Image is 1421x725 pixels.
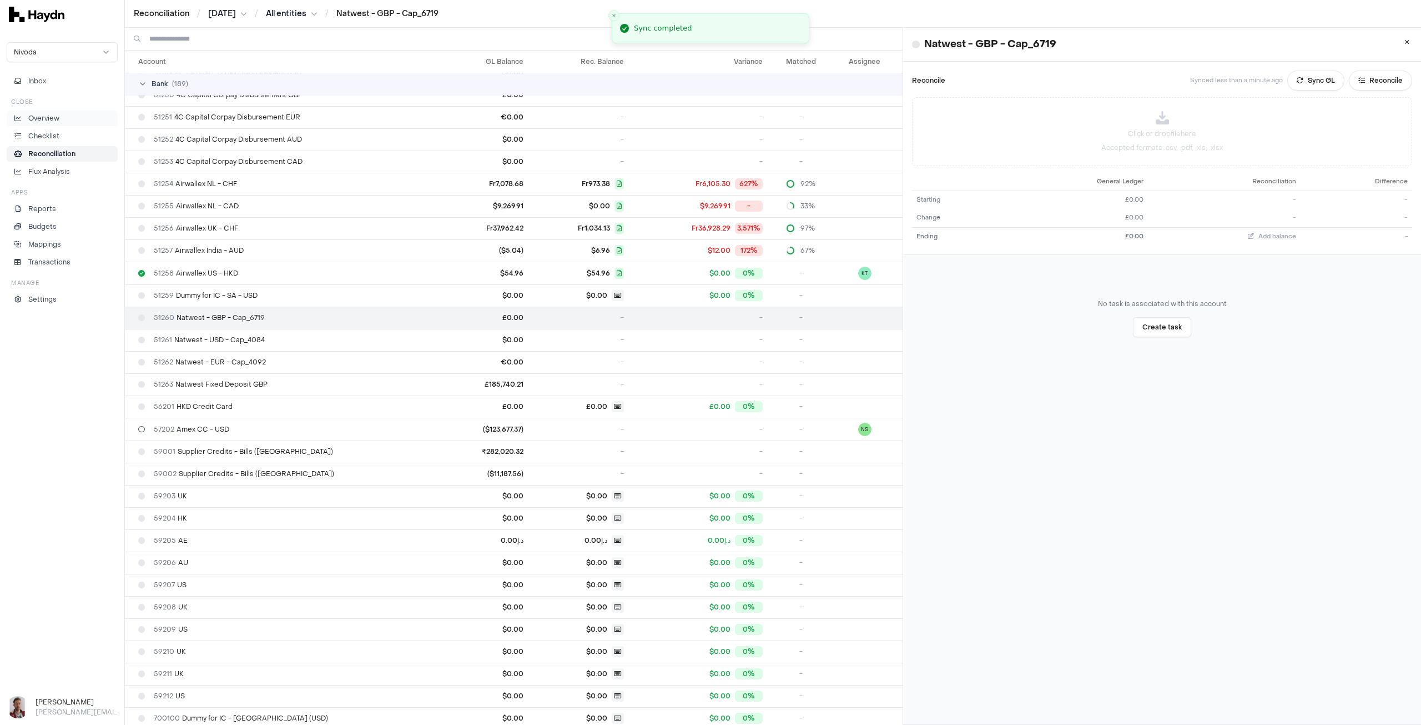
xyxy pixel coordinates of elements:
[426,351,528,373] td: €0.00
[154,113,300,122] span: 4C Capital Corpay Disbursement EUR
[11,98,33,106] h3: Close
[7,111,118,126] a: Overview
[759,447,763,456] span: -
[154,647,186,656] span: UK
[195,8,203,19] span: /
[586,291,607,300] span: $0.00
[28,239,61,249] p: Mappings
[426,128,528,151] td: $0.00
[1000,173,1148,191] th: General Ledger
[154,358,266,367] span: Natwest - EUR - Cap_4092
[154,647,174,656] span: 59210
[154,402,174,411] span: 56201
[1287,71,1344,91] button: Sync GL
[578,224,610,233] span: Fr1,034.13
[735,557,763,568] div: 0%
[426,239,528,262] td: ($5.04)
[735,223,763,234] div: 3,571%
[912,209,1000,227] td: Change
[253,8,260,19] span: /
[154,581,175,589] span: 59207
[586,492,607,501] span: $0.00
[426,373,528,396] td: £185,740.21
[1404,196,1408,204] span: -
[799,603,803,612] span: -
[621,469,624,478] span: -
[799,380,803,389] span: -
[799,447,803,456] span: -
[426,195,528,217] td: $9,269.91
[154,581,187,589] span: US
[735,178,763,189] div: 627%
[708,246,730,255] span: $12.00
[621,157,624,166] span: -
[709,514,730,523] span: $0.00
[152,79,168,88] span: Bank
[586,514,607,523] span: $0.00
[154,558,188,567] span: AU
[426,396,528,418] td: £0.00
[323,8,331,19] span: /
[7,292,118,307] a: Settings
[154,558,176,567] span: 59206
[799,492,803,501] span: -
[7,146,118,162] a: Reconciliation
[266,8,306,19] span: All entities
[735,713,763,724] div: 0%
[628,51,767,73] th: Variance
[1128,129,1196,139] p: Click or drop file here
[799,269,803,278] span: -
[426,329,528,351] td: $0.00
[735,491,763,502] div: 0%
[608,10,619,21] button: Close toast
[154,313,174,322] span: 51260
[28,113,59,123] p: Overview
[586,692,607,701] span: $0.00
[28,167,70,177] p: Flux Analysis
[1301,173,1412,191] th: Difference
[735,401,763,412] div: 0%
[858,267,871,280] span: KT
[621,380,624,389] span: -
[11,188,28,197] h3: Apps
[208,8,236,19] span: [DATE]
[799,157,803,166] span: -
[621,358,624,367] span: -
[586,558,607,567] span: $0.00
[634,23,692,34] div: Sync completed
[582,179,610,188] span: Fr973.38
[799,714,803,723] span: -
[759,469,763,478] span: -
[709,714,730,723] span: $0.00
[208,8,247,19] button: [DATE]
[28,131,59,141] p: Checklist
[426,217,528,239] td: Fr37,962.42
[154,246,173,255] span: 51257
[586,402,607,411] span: £0.00
[426,507,528,529] td: $0.00
[759,91,763,99] span: -
[426,262,528,284] td: $54.96
[708,536,730,545] span: د.إ0.00
[1293,213,1296,222] span: -
[799,179,816,188] span: 92%
[154,603,188,612] span: UK
[709,692,730,701] span: $0.00
[912,227,1000,246] td: Ending
[154,358,173,367] span: 51262
[134,8,439,19] nav: breadcrumb
[426,574,528,596] td: $0.00
[426,552,528,574] td: $0.00
[154,157,303,166] span: 4C Capital Corpay Disbursement CAD
[586,714,607,723] span: $0.00
[154,135,302,144] span: 4C Capital Corpay Disbursement AUD
[28,257,70,267] p: Transactions
[9,7,64,22] img: svg+xml,%3c
[759,425,763,434] span: -
[858,423,871,436] span: NS
[799,246,816,255] span: 67%
[1190,76,1283,86] p: Synced less than a minute ago
[1349,71,1412,91] a: Reconcile
[7,254,118,270] a: Transactions
[799,514,803,523] span: -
